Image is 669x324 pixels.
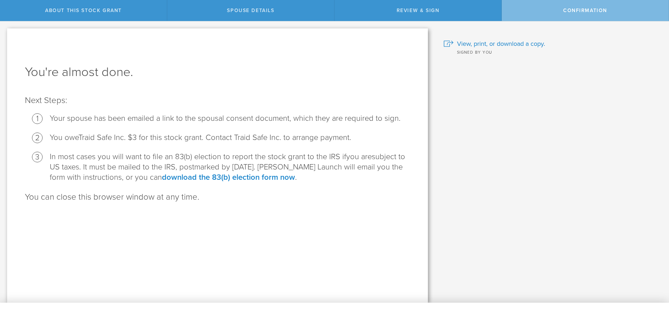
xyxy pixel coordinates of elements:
[50,152,410,183] li: In most cases you will want to file an 83(b) election to report the stock grant to the IRS if sub...
[50,133,78,142] span: You owe
[162,173,295,182] a: download the 83(b) election form now
[346,152,372,161] span: you are
[444,48,658,55] div: Signed by you
[50,113,410,124] li: Your spouse has been emailed a link to the spousal consent document, which they are required to s...
[563,7,607,13] span: Confirmation
[25,95,410,106] p: Next Steps:
[50,133,410,143] li: Traid Safe Inc. $3 for this stock grant. Contact Traid Safe Inc. to arrange payment.
[25,64,410,81] h1: You're almost done.
[25,191,410,203] p: You can close this browser window at any time.
[457,39,545,48] span: View, print, or download a copy.
[45,7,122,13] span: About this stock grant
[397,7,440,13] span: Review & Sign
[227,7,274,13] span: Spouse Details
